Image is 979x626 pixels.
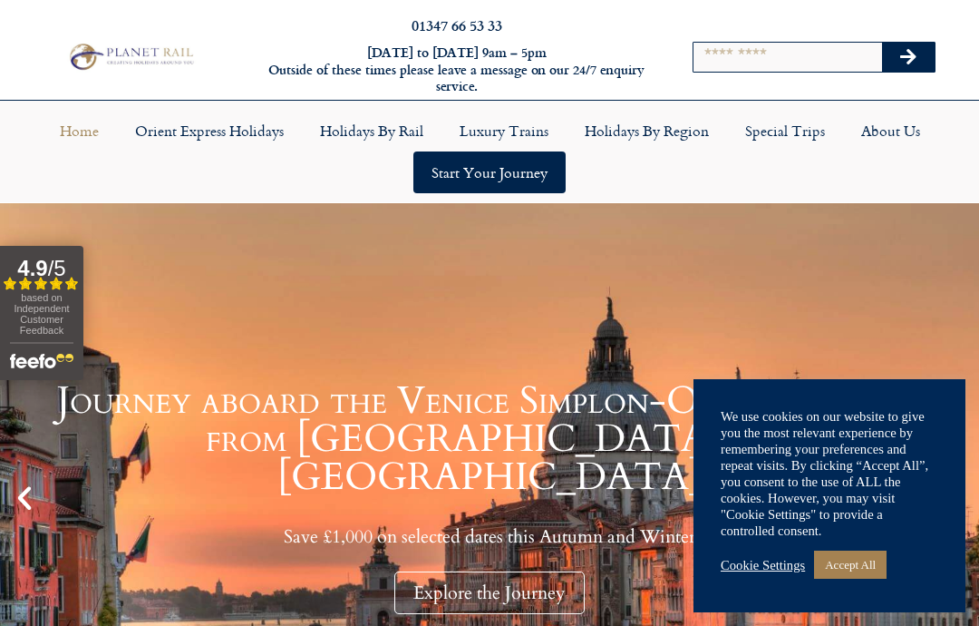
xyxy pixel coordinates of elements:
[45,382,934,496] h1: Journey aboard the Venice Simplon-Orient-Express from [GEOGRAPHIC_DATA] to [GEOGRAPHIC_DATA]
[9,110,970,193] nav: Menu
[882,43,935,72] button: Search
[412,15,502,35] a: 01347 66 53 33
[721,408,938,539] div: We use cookies on our website to give you the most relevant experience by remembering your prefer...
[42,110,117,152] a: Home
[302,110,441,152] a: Holidays by Rail
[441,110,567,152] a: Luxury Trains
[567,110,727,152] a: Holidays by Region
[843,110,938,152] a: About Us
[45,525,934,548] p: Save £1,000 on selected dates this Autumn and Winter
[64,41,197,73] img: Planet Rail Train Holidays Logo
[9,483,40,514] div: Previous slide
[394,572,585,614] div: Explore the Journey
[727,110,843,152] a: Special Trips
[413,152,566,193] a: Start your Journey
[814,551,887,579] a: Accept All
[721,557,805,573] a: Cookie Settings
[117,110,302,152] a: Orient Express Holidays
[266,44,648,95] h6: [DATE] to [DATE] 9am – 5pm Outside of these times please leave a message on our 24/7 enquiry serv...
